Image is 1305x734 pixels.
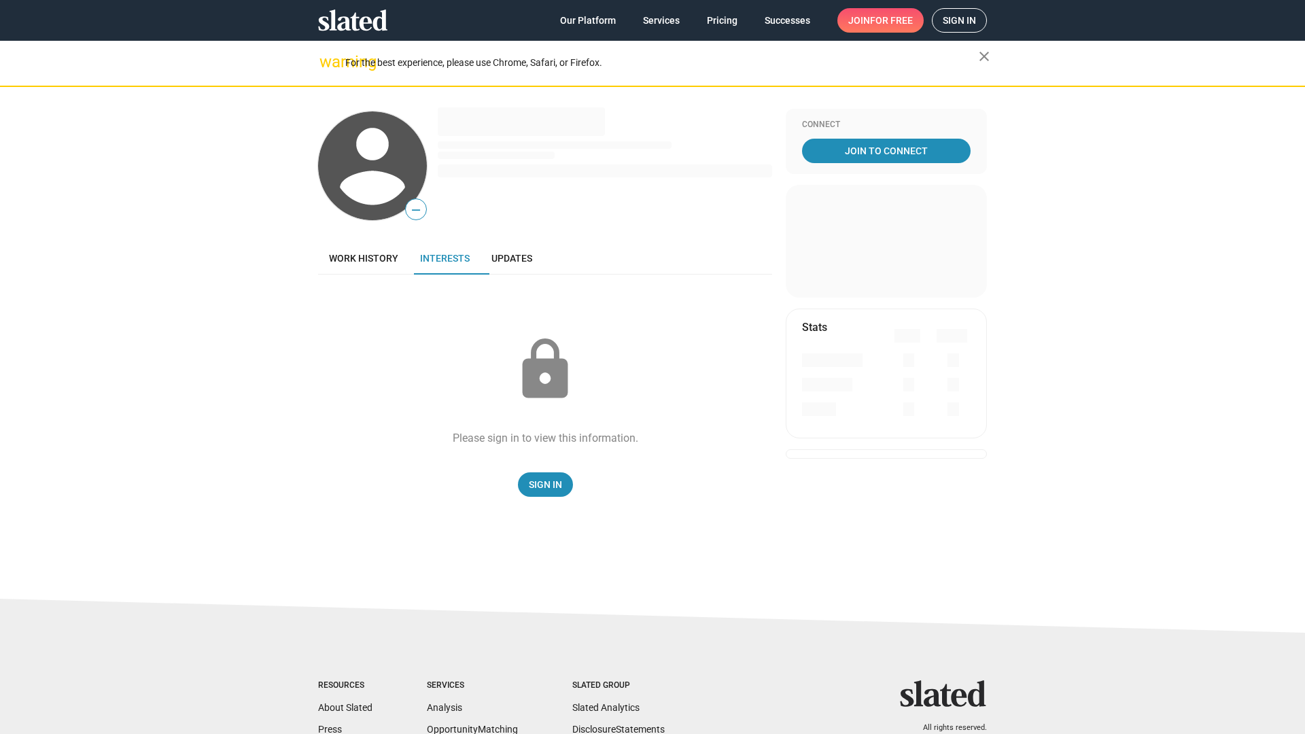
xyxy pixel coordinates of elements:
[802,320,827,334] mat-card-title: Stats
[481,242,543,275] a: Updates
[837,8,924,33] a: Joinfor free
[696,8,748,33] a: Pricing
[453,431,638,445] div: Please sign in to view this information.
[329,253,398,264] span: Work history
[318,702,372,713] a: About Slated
[765,8,810,33] span: Successes
[427,702,462,713] a: Analysis
[976,48,992,65] mat-icon: close
[943,9,976,32] span: Sign in
[420,253,470,264] span: Interests
[932,8,987,33] a: Sign in
[318,242,409,275] a: Work history
[518,472,573,497] a: Sign In
[511,336,579,404] mat-icon: lock
[319,54,336,70] mat-icon: warning
[632,8,691,33] a: Services
[643,8,680,33] span: Services
[572,702,640,713] a: Slated Analytics
[707,8,737,33] span: Pricing
[491,253,532,264] span: Updates
[318,680,372,691] div: Resources
[848,8,913,33] span: Join
[805,139,968,163] span: Join To Connect
[572,680,665,691] div: Slated Group
[754,8,821,33] a: Successes
[560,8,616,33] span: Our Platform
[802,120,971,130] div: Connect
[529,472,562,497] span: Sign In
[409,242,481,275] a: Interests
[802,139,971,163] a: Join To Connect
[406,201,426,219] span: —
[549,8,627,33] a: Our Platform
[345,54,979,72] div: For the best experience, please use Chrome, Safari, or Firefox.
[870,8,913,33] span: for free
[427,680,518,691] div: Services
